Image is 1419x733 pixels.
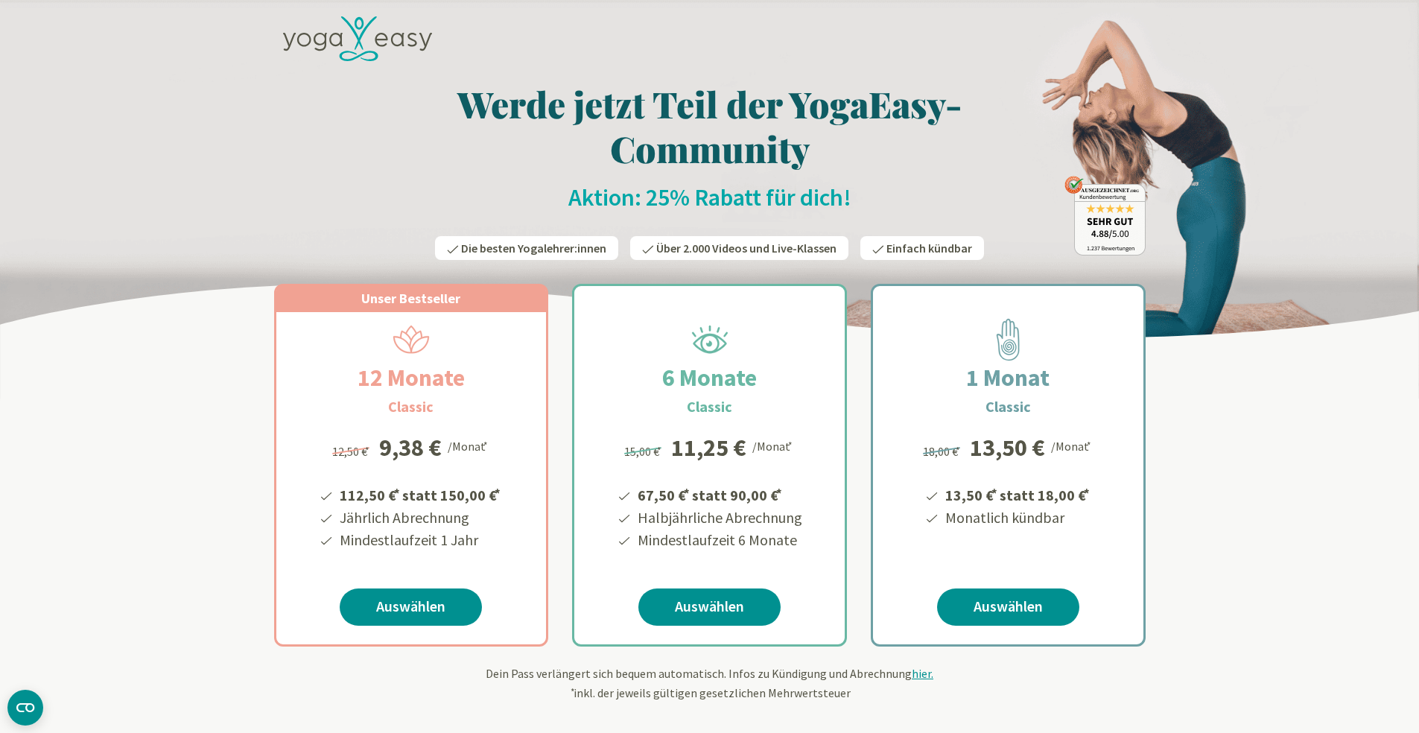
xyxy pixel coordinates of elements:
[656,241,837,256] span: Über 2.000 Videos und Live-Klassen
[635,481,802,507] li: 67,50 € statt 90,00 €
[388,396,434,418] h3: Classic
[635,507,802,529] li: Halbjährliche Abrechnung
[687,396,732,418] h3: Classic
[448,436,490,455] div: /Monat
[912,666,933,681] span: hier.
[461,241,606,256] span: Die besten Yogalehrer:innen
[985,396,1031,418] h3: Classic
[332,444,372,459] span: 12,50 €
[937,588,1079,626] a: Auswählen
[337,481,503,507] li: 112,50 € statt 150,00 €
[1051,436,1093,455] div: /Monat
[943,507,1092,529] li: Monatlich kündbar
[569,685,851,700] span: inkl. der jeweils gültigen gesetzlichen Mehrwertsteuer
[626,360,793,396] h2: 6 Monate
[671,436,746,460] div: 11,25 €
[970,436,1045,460] div: 13,50 €
[1064,176,1146,256] img: ausgezeichnet_badge.png
[379,436,442,460] div: 9,38 €
[752,436,795,455] div: /Monat
[340,588,482,626] a: Auswählen
[638,588,781,626] a: Auswählen
[274,664,1146,702] div: Dein Pass verlängert sich bequem automatisch. Infos zu Kündigung und Abrechnung
[923,444,962,459] span: 18,00 €
[337,529,503,551] li: Mindestlaufzeit 1 Jahr
[930,360,1085,396] h2: 1 Monat
[274,81,1146,171] h1: Werde jetzt Teil der YogaEasy-Community
[7,690,43,726] button: CMP-Widget öffnen
[886,241,972,256] span: Einfach kündbar
[322,360,501,396] h2: 12 Monate
[943,481,1092,507] li: 13,50 € statt 18,00 €
[337,507,503,529] li: Jährlich Abrechnung
[274,183,1146,212] h2: Aktion: 25% Rabatt für dich!
[624,444,664,459] span: 15,00 €
[635,529,802,551] li: Mindestlaufzeit 6 Monate
[361,290,460,307] span: Unser Bestseller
